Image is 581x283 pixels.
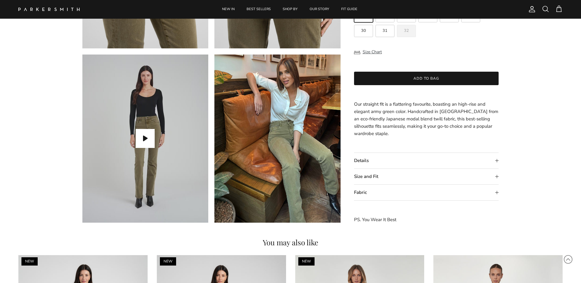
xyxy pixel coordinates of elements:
summary: Size and Fit [354,169,499,184]
svg: Scroll to Top [564,255,573,264]
span: Our straight fit is a flattering favourite, boasting an high-rise and elegant army green color. H... [354,101,498,137]
button: Play video [136,129,155,148]
span: 32 [404,29,409,33]
span: 30 [361,29,366,33]
summary: Details [354,153,499,168]
img: Parker Smith [18,8,80,11]
span: 31 [383,29,387,33]
p: PS. You Wear It Best [354,216,499,223]
button: Size Chart [354,46,382,58]
label: Sold out [397,25,416,37]
summary: Fabric [354,185,499,200]
a: Account [526,6,536,13]
button: Add to bag [354,72,499,85]
h4: You may also like [18,239,563,246]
